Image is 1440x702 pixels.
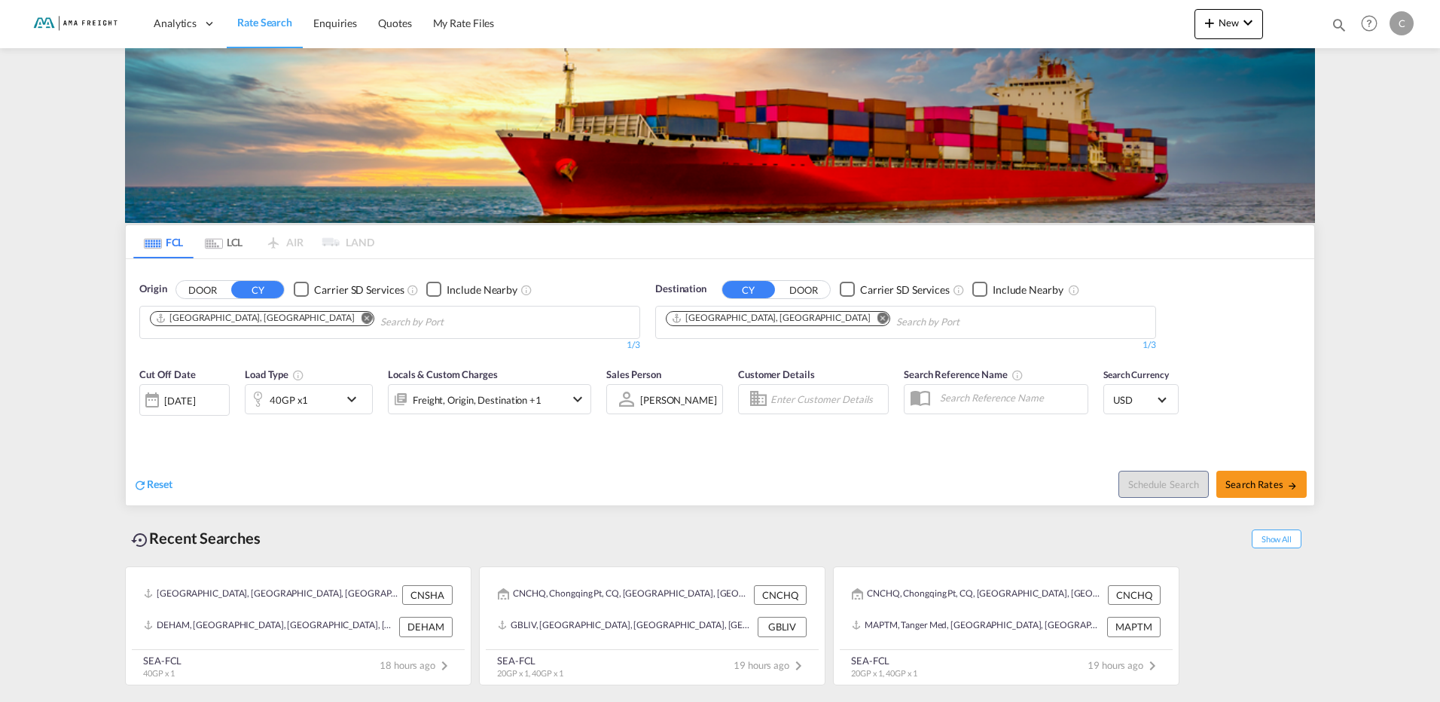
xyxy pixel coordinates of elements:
[435,657,453,675] md-icon: icon-chevron-right
[904,368,1024,380] span: Search Reference Name
[164,394,195,407] div: [DATE]
[139,282,166,297] span: Origin
[1068,284,1080,296] md-icon: Unchecked: Ignores neighbouring ports when fetching rates.Checked : Includes neighbouring ports w...
[640,394,717,406] div: [PERSON_NAME]
[777,281,830,298] button: DOOR
[498,617,754,636] div: GBLIV, Liverpool, United Kingdom, GB & Ireland, Europe
[380,310,523,334] input: Chips input.
[1113,393,1155,407] span: USD
[388,368,498,380] span: Locals & Custom Charges
[972,282,1063,298] md-checkbox: Checkbox No Ink
[867,312,889,327] button: Remove
[155,312,357,325] div: Press delete to remove this chip.
[426,282,517,298] md-checkbox: Checkbox No Ink
[520,284,532,296] md-icon: Unchecked: Ignores neighbouring ports when fetching rates.Checked : Includes neighbouring ports w...
[231,281,284,298] button: CY
[147,478,172,490] span: Reset
[133,478,147,492] md-icon: icon-refresh
[125,521,267,555] div: Recent Searches
[789,657,807,675] md-icon: icon-chevron-right
[245,384,373,414] div: 40GP x1icon-chevron-down
[133,225,374,258] md-pagination-wrapper: Use the left and right arrow keys to navigate between tabs
[343,390,368,408] md-icon: icon-chevron-down
[143,654,182,667] div: SEA-FCL
[851,668,917,678] span: 20GP x 1, 40GP x 1
[1011,369,1024,381] md-icon: Your search will be saved by the below given name
[447,282,517,298] div: Include Nearby
[953,284,965,296] md-icon: Unchecked: Search for CY (Container Yard) services for all selected carriers.Checked : Search for...
[497,668,563,678] span: 20GP x 1, 40GP x 1
[133,477,172,493] div: icon-refreshReset
[176,281,229,298] button: DOOR
[1112,389,1170,411] md-select: Select Currency: $ USDUnited States Dollar
[569,390,587,408] md-icon: icon-chevron-down
[1107,617,1161,636] div: MAPTM
[671,312,873,325] div: Press delete to remove this chip.
[498,585,750,605] div: CNCHQ, Chongqing Pt, CQ, China, Greater China & Far East Asia, Asia Pacific
[433,17,495,29] span: My Rate Files
[139,368,196,380] span: Cut Off Date
[125,566,471,685] recent-search-card: [GEOGRAPHIC_DATA], [GEOGRAPHIC_DATA], [GEOGRAPHIC_DATA], [GEOGRAPHIC_DATA] & [GEOGRAPHIC_DATA], [...
[155,312,354,325] div: Shanghai, CNSHA
[139,414,151,435] md-datepicker: Select
[413,389,542,411] div: Freight Origin Destination Factory Stuffing
[671,312,870,325] div: Hamburg, DEHAM
[1216,471,1307,498] button: Search Ratesicon-arrow-right
[1143,657,1161,675] md-icon: icon-chevron-right
[126,259,1314,505] div: OriginDOOR CY Checkbox No InkUnchecked: Search for CY (Container Yard) services for all selected ...
[639,389,718,411] md-select: Sales Person: Christoph Giese
[378,17,411,29] span: Quotes
[144,617,395,636] div: DEHAM, Hamburg, Germany, Western Europe, Europe
[245,368,304,380] span: Load Type
[758,617,807,636] div: GBLIV
[144,585,398,605] div: CNSHA, Shanghai, China, Greater China & Far East Asia, Asia Pacific
[1108,585,1161,605] div: CNCHQ
[852,585,1104,605] div: CNCHQ, Chongqing Pt, CQ, China, Greater China & Far East Asia, Asia Pacific
[125,48,1315,223] img: LCL+%26+FCL+BACKGROUND.png
[851,654,917,667] div: SEA-FCL
[292,369,304,381] md-icon: icon-information-outline
[131,531,149,549] md-icon: icon-backup-restore
[133,225,194,258] md-tab-item: FCL
[840,282,950,298] md-checkbox: Checkbox No Ink
[738,368,814,380] span: Customer Details
[1118,471,1209,498] button: Note: By default Schedule search will only considerorigin ports, destination ports and cut off da...
[407,284,419,296] md-icon: Unchecked: Search for CY (Container Yard) services for all selected carriers.Checked : Search for...
[1287,481,1298,491] md-icon: icon-arrow-right
[754,585,807,605] div: CNCHQ
[993,282,1063,298] div: Include Nearby
[23,7,124,41] img: f843cad07f0a11efa29f0335918cc2fb.png
[143,668,175,678] span: 40GP x 1
[1103,369,1169,380] span: Search Currency
[734,659,807,671] span: 19 hours ago
[770,388,883,411] input: Enter Customer Details
[655,282,706,297] span: Destination
[1331,17,1347,33] md-icon: icon-magnify
[1331,17,1347,39] div: icon-magnify
[351,312,374,327] button: Remove
[1252,530,1301,548] span: Show All
[388,384,591,414] div: Freight Origin Destination Factory Stuffingicon-chevron-down
[270,389,308,411] div: 40GP x1
[313,17,357,29] span: Enquiries
[154,16,197,31] span: Analytics
[380,659,453,671] span: 18 hours ago
[479,566,825,685] recent-search-card: CNCHQ, Chongqing Pt, CQ, [GEOGRAPHIC_DATA], [GEOGRAPHIC_DATA] & [GEOGRAPHIC_DATA], [GEOGRAPHIC_DA...
[294,282,404,298] md-checkbox: Checkbox No Ink
[833,566,1179,685] recent-search-card: CNCHQ, Chongqing Pt, CQ, [GEOGRAPHIC_DATA], [GEOGRAPHIC_DATA] & [GEOGRAPHIC_DATA], [GEOGRAPHIC_DA...
[1390,11,1414,35] div: C
[1239,14,1257,32] md-icon: icon-chevron-down
[932,386,1088,409] input: Search Reference Name
[139,339,640,352] div: 1/3
[664,307,1045,334] md-chips-wrap: Chips container. Use arrow keys to select chips.
[1225,478,1298,490] span: Search Rates
[314,282,404,298] div: Carrier SD Services
[1356,11,1382,36] span: Help
[399,617,453,636] div: DEHAM
[237,16,292,29] span: Rate Search
[497,654,563,667] div: SEA-FCL
[1194,9,1263,39] button: icon-plus 400-fgNewicon-chevron-down
[860,282,950,298] div: Carrier SD Services
[896,310,1039,334] input: Chips input.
